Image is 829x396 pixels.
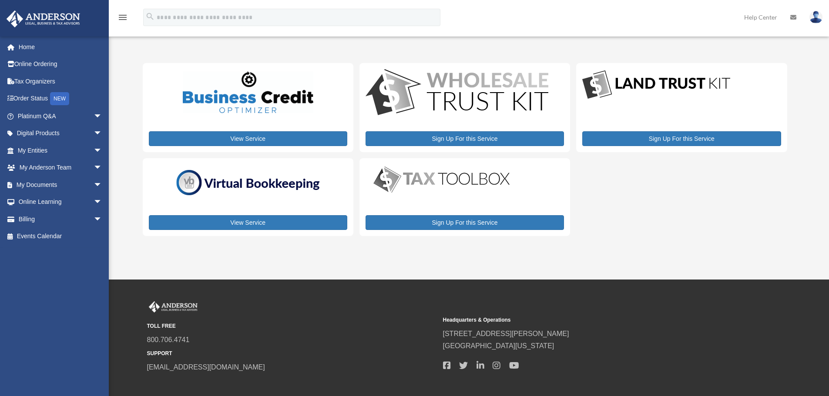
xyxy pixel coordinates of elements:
[117,12,128,23] i: menu
[6,90,115,108] a: Order StatusNEW
[94,176,111,194] span: arrow_drop_down
[6,125,111,142] a: Digital Productsarrow_drop_down
[149,131,347,146] a: View Service
[147,301,199,313] img: Anderson Advisors Platinum Portal
[147,336,190,343] a: 800.706.4741
[94,142,111,160] span: arrow_drop_down
[149,215,347,230] a: View Service
[6,159,115,176] a: My Anderson Teamarrow_drop_down
[6,73,115,90] a: Tax Organizers
[4,10,83,27] img: Anderson Advisors Platinum Portal
[117,15,128,23] a: menu
[94,107,111,125] span: arrow_drop_down
[6,210,115,228] a: Billingarrow_drop_down
[366,164,518,195] img: taxtoolbox_new-1.webp
[94,193,111,211] span: arrow_drop_down
[366,69,548,117] img: WS-Trust-Kit-lgo-1.jpg
[366,131,564,146] a: Sign Up For this Service
[6,228,115,245] a: Events Calendar
[443,342,554,349] a: [GEOGRAPHIC_DATA][US_STATE]
[582,69,730,101] img: LandTrust_lgo-1.jpg
[94,210,111,228] span: arrow_drop_down
[6,38,115,56] a: Home
[443,316,733,325] small: Headquarters & Operations
[6,142,115,159] a: My Entitiesarrow_drop_down
[6,107,115,125] a: Platinum Q&Aarrow_drop_down
[94,159,111,177] span: arrow_drop_down
[6,176,115,193] a: My Documentsarrow_drop_down
[94,125,111,143] span: arrow_drop_down
[366,215,564,230] a: Sign Up For this Service
[582,131,781,146] a: Sign Up For this Service
[147,322,437,331] small: TOLL FREE
[147,363,265,371] a: [EMAIL_ADDRESS][DOMAIN_NAME]
[147,349,437,358] small: SUPPORT
[6,193,115,211] a: Online Learningarrow_drop_down
[809,11,822,23] img: User Pic
[50,92,69,105] div: NEW
[145,12,155,21] i: search
[443,330,569,337] a: [STREET_ADDRESS][PERSON_NAME]
[6,56,115,73] a: Online Ordering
